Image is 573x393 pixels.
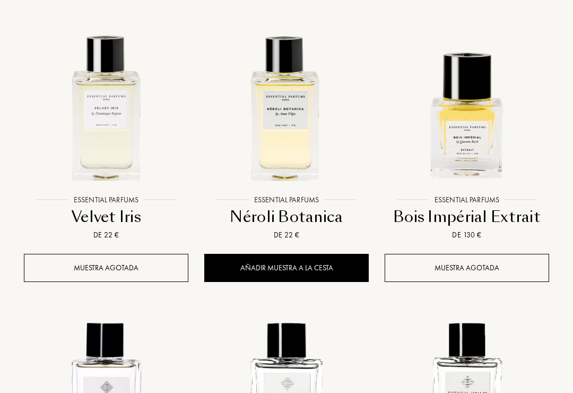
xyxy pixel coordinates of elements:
[25,25,187,188] img: Velvet Iris Essential Parfums
[24,254,188,282] div: Muestra agotada
[385,254,549,282] div: Muestra agotada
[205,25,368,188] img: Néroli Botanica Essential Parfums
[204,14,369,253] a: Néroli Botanica Essential ParfumsEssential ParfumsNéroli BotanicaDe 22 €
[385,14,549,253] a: Bois Impérial Extrait Essential ParfumsEssential ParfumsBois Impérial ExtraitDe 130 €
[204,254,369,282] div: Añadir muestra a la cesta
[386,25,548,188] img: Bois Impérial Extrait Essential Parfums
[389,229,545,241] div: De 130 €
[24,14,188,253] a: Velvet Iris Essential ParfumsEssential ParfumsVelvet IrisDe 22 €
[28,229,184,241] div: De 22 €
[209,229,364,241] div: De 22 €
